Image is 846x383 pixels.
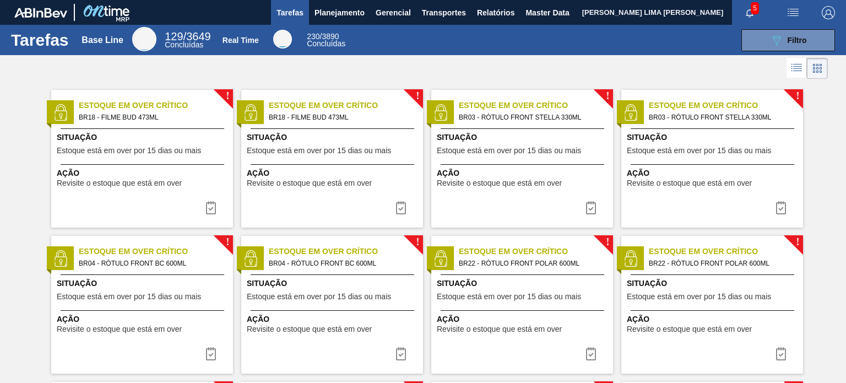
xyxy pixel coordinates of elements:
[796,238,799,246] span: !
[388,197,414,219] div: Completar tarefa: 30099160
[198,343,224,365] button: icon-task complete
[627,168,800,179] span: Ação
[223,36,259,45] div: Real Time
[741,29,835,51] button: Filtro
[751,2,759,14] span: 5
[627,293,771,301] span: Estoque está em over por 15 dias ou mais
[276,6,303,19] span: Tarefas
[525,6,569,19] span: Master Data
[269,246,423,257] span: Estoque em Over Crítico
[787,58,807,79] div: Visão em Lista
[459,257,604,269] span: BR22 - RÓTULO FRONT POLAR 600ML
[627,179,752,187] span: Revisite o estoque que está em over
[394,201,408,214] img: icon-task complete
[247,314,420,325] span: Ação
[52,250,69,267] img: status
[459,100,613,111] span: Estoque em Over Crítico
[242,250,259,267] img: status
[57,179,182,187] span: Revisite o estoque que está em over
[307,33,345,47] div: Real Time
[627,314,800,325] span: Ação
[627,325,752,333] span: Revisite o estoque que está em over
[622,104,639,121] img: status
[584,201,598,214] img: icon-task complete
[247,147,391,155] span: Estoque está em over por 15 dias ou mais
[57,278,230,289] span: Situação
[649,246,803,257] span: Estoque em Over Crítico
[204,201,218,214] img: icon-task complete
[459,111,604,123] span: BR03 - RÓTULO FRONT STELLA 330ML
[732,5,767,20] button: Notificações
[226,238,229,246] span: !
[437,168,610,179] span: Ação
[622,250,639,267] img: status
[807,58,828,79] div: Visão em Cards
[79,246,233,257] span: Estoque em Over Crítico
[198,197,224,219] button: icon-task complete
[57,325,182,333] span: Revisite o estoque que está em over
[226,92,229,100] span: !
[768,197,794,219] button: icon-task complete
[269,100,423,111] span: Estoque em Over Crítico
[432,250,449,267] img: status
[165,30,183,42] span: 129
[165,30,210,42] span: / 3649
[437,132,610,143] span: Situação
[627,278,800,289] span: Situação
[774,347,788,360] img: icon-task complete
[307,32,319,41] span: 230
[388,343,414,365] div: Completar tarefa: 30099162
[788,36,807,45] span: Filtro
[796,92,799,100] span: !
[79,100,233,111] span: Estoque em Over Crítico
[422,6,466,19] span: Transportes
[437,325,562,333] span: Revisite o estoque que está em over
[416,238,419,246] span: !
[459,246,613,257] span: Estoque em Over Crítico
[269,257,414,269] span: BR04 - RÓTULO FRONT BC 600ML
[307,32,339,41] span: / 3890
[627,132,800,143] span: Situação
[247,132,420,143] span: Situação
[247,278,420,289] span: Situação
[437,147,581,155] span: Estoque está em over por 15 dias ou mais
[606,238,609,246] span: !
[578,197,604,219] div: Completar tarefa: 30099161
[649,100,803,111] span: Estoque em Over Crítico
[57,132,230,143] span: Situação
[394,347,408,360] img: icon-task complete
[376,6,411,19] span: Gerencial
[578,197,604,219] button: icon-task complete
[437,278,610,289] span: Situação
[578,343,604,365] div: Completar tarefa: 30099163
[82,35,123,45] div: Base Line
[416,92,419,100] span: !
[79,111,224,123] span: BR18 - FILME BUD 473ML
[437,293,581,301] span: Estoque está em over por 15 dias ou mais
[822,6,835,19] img: Logout
[787,6,800,19] img: userActions
[198,197,224,219] div: Completar tarefa: 30099160
[477,6,514,19] span: Relatórios
[165,32,210,48] div: Base Line
[437,314,610,325] span: Ação
[437,179,562,187] span: Revisite o estoque que está em over
[52,104,69,121] img: status
[57,314,230,325] span: Ação
[247,168,420,179] span: Ação
[204,347,218,360] img: icon-task complete
[165,40,203,49] span: Concluídas
[388,197,414,219] button: icon-task complete
[768,343,794,365] button: icon-task complete
[768,343,794,365] div: Completar tarefa: 30099163
[132,27,156,51] div: Base Line
[768,197,794,219] div: Completar tarefa: 30099161
[774,201,788,214] img: icon-task complete
[388,343,414,365] button: icon-task complete
[269,111,414,123] span: BR18 - FILME BUD 473ML
[627,147,771,155] span: Estoque está em over por 15 dias ou mais
[432,104,449,121] img: status
[247,325,372,333] span: Revisite o estoque que está em over
[314,6,365,19] span: Planejamento
[649,111,794,123] span: BR03 - RÓTULO FRONT STELLA 330ML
